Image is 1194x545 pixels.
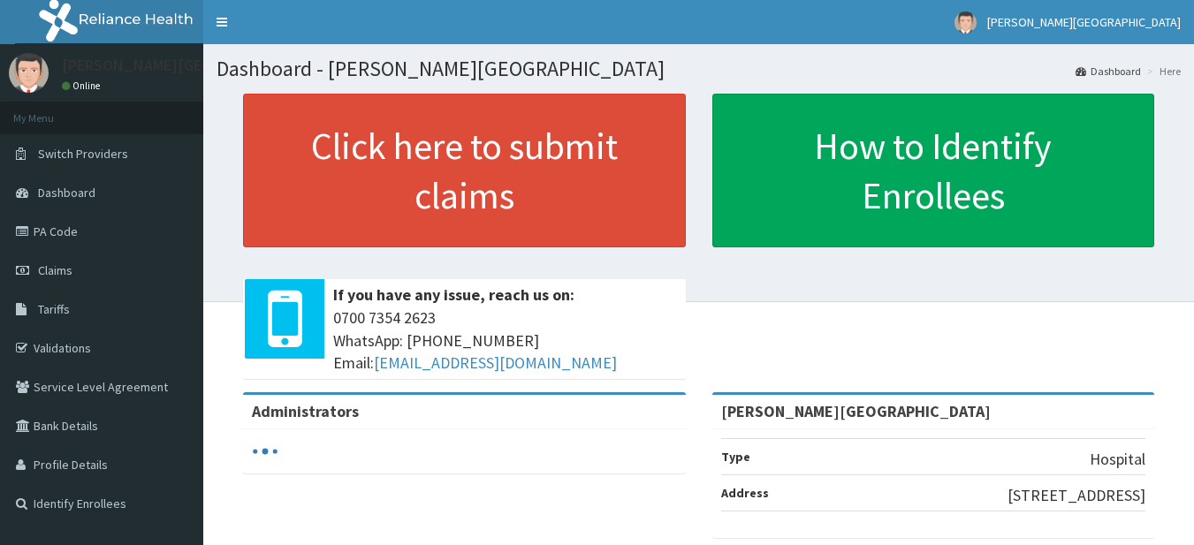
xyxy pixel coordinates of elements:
[1143,64,1181,79] li: Here
[9,53,49,93] img: User Image
[252,438,278,465] svg: audio-loading
[62,57,323,73] p: [PERSON_NAME][GEOGRAPHIC_DATA]
[252,401,359,421] b: Administrators
[712,94,1155,247] a: How to Identify Enrollees
[243,94,686,247] a: Click here to submit claims
[721,485,769,501] b: Address
[38,301,70,317] span: Tariffs
[62,79,104,92] a: Online
[721,449,750,465] b: Type
[1090,448,1145,471] p: Hospital
[374,352,617,373] a: [EMAIL_ADDRESS][DOMAIN_NAME]
[38,262,72,278] span: Claims
[217,57,1181,80] h1: Dashboard - [PERSON_NAME][GEOGRAPHIC_DATA]
[38,185,95,201] span: Dashboard
[333,307,677,375] span: 0700 7354 2623 WhatsApp: [PHONE_NUMBER] Email:
[333,284,574,305] b: If you have any issue, reach us on:
[38,146,128,162] span: Switch Providers
[1076,64,1141,79] a: Dashboard
[721,401,991,421] strong: [PERSON_NAME][GEOGRAPHIC_DATA]
[1008,484,1145,507] p: [STREET_ADDRESS]
[954,11,977,34] img: User Image
[987,14,1181,30] span: [PERSON_NAME][GEOGRAPHIC_DATA]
